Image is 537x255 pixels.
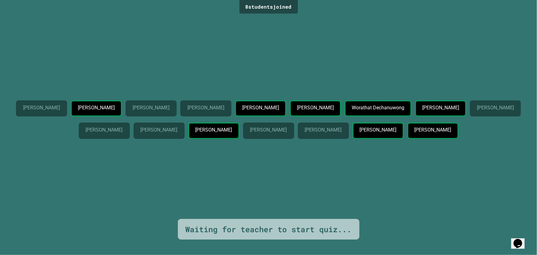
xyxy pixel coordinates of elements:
p: [PERSON_NAME] [422,105,459,111]
p: [PERSON_NAME] [86,127,122,133]
p: [PERSON_NAME] [23,105,60,111]
p: [PERSON_NAME] [242,105,279,111]
p: Worathat Dechanuwong [352,105,404,111]
p: [PERSON_NAME] [360,127,396,133]
p: [PERSON_NAME] [297,105,334,111]
p: [PERSON_NAME] [133,105,169,111]
p: [PERSON_NAME] [305,127,342,133]
p: [PERSON_NAME] [477,105,514,111]
p: [PERSON_NAME] [78,105,114,111]
p: [PERSON_NAME] [141,127,177,133]
iframe: chat widget [511,230,531,249]
p: [PERSON_NAME] [415,127,451,133]
p: [PERSON_NAME] [195,127,232,133]
div: Waiting for teacher to start quiz... [186,224,352,235]
p: [PERSON_NAME] [250,127,287,133]
p: [PERSON_NAME] [187,105,224,111]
